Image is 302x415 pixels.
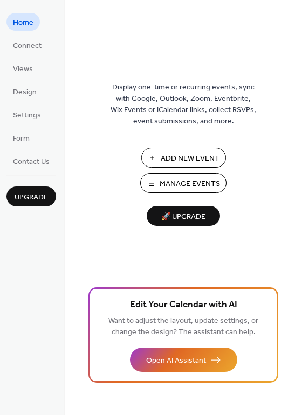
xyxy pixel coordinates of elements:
[140,173,226,193] button: Manage Events
[13,40,42,52] span: Connect
[6,186,56,206] button: Upgrade
[147,206,220,226] button: 🚀 Upgrade
[6,106,47,123] a: Settings
[6,129,36,147] a: Form
[160,178,220,190] span: Manage Events
[130,348,237,372] button: Open AI Assistant
[153,210,214,224] span: 🚀 Upgrade
[13,17,33,29] span: Home
[13,156,50,168] span: Contact Us
[146,355,206,366] span: Open AI Assistant
[13,87,37,98] span: Design
[6,13,40,31] a: Home
[108,314,258,340] span: Want to adjust the layout, update settings, or change the design? The assistant can help.
[6,36,48,54] a: Connect
[141,148,226,168] button: Add New Event
[6,59,39,77] a: Views
[15,192,48,203] span: Upgrade
[161,153,219,164] span: Add New Event
[13,110,41,121] span: Settings
[6,152,56,170] a: Contact Us
[111,82,256,127] span: Display one-time or recurring events, sync with Google, Outlook, Zoom, Eventbrite, Wix Events or ...
[13,133,30,144] span: Form
[13,64,33,75] span: Views
[130,298,237,313] span: Edit Your Calendar with AI
[6,82,43,100] a: Design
